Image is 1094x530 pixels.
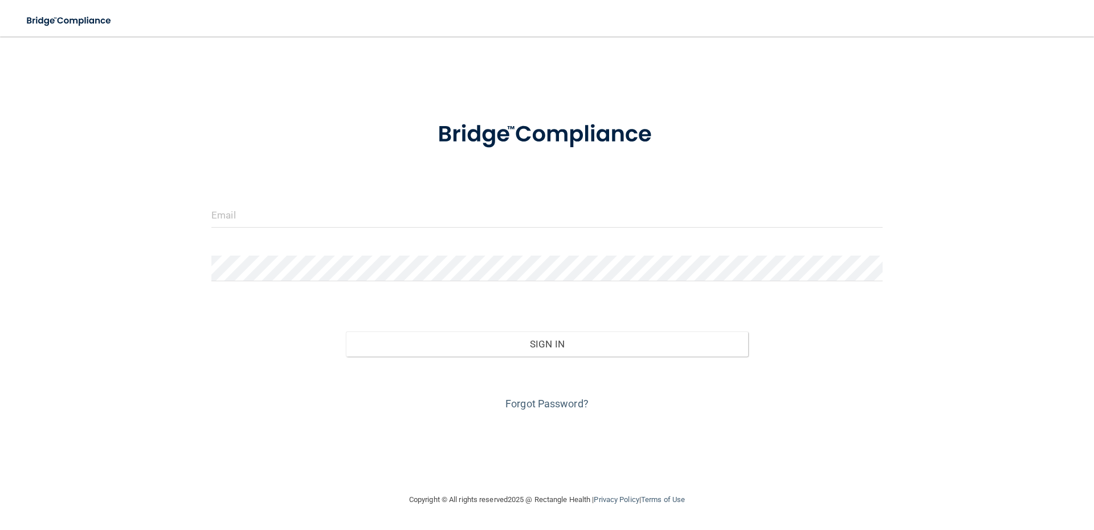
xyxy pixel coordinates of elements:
[505,398,589,410] a: Forgot Password?
[414,105,680,164] img: bridge_compliance_login_screen.278c3ca4.svg
[346,331,749,357] button: Sign In
[339,482,755,518] div: Copyright © All rights reserved 2025 @ Rectangle Health | |
[594,495,639,504] a: Privacy Policy
[641,495,685,504] a: Terms of Use
[211,202,883,228] input: Email
[17,9,122,33] img: bridge_compliance_login_screen.278c3ca4.svg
